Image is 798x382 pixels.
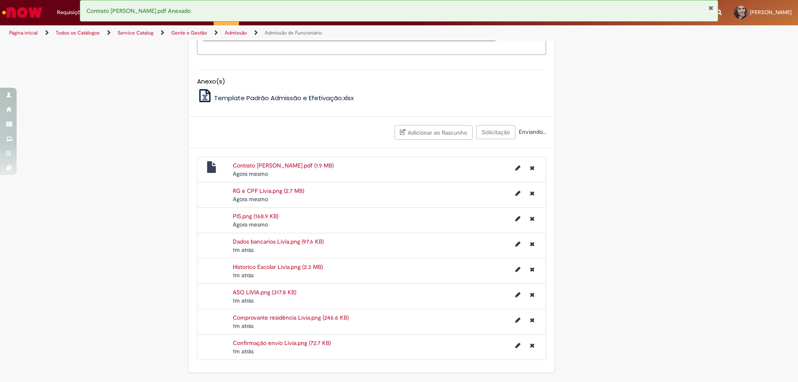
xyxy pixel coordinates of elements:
span: Contrato [PERSON_NAME].pdf Anexado [86,7,191,15]
span: 1m atrás [233,246,254,254]
button: Editar nome de arquivo Dados bancarios Livia.png [510,237,525,251]
ul: Trilhas de página [6,25,526,41]
button: Editar nome de arquivo Confirmação envio Livia.png [510,339,525,352]
time: 28/08/2025 16:52:34 [233,322,254,330]
a: Confirmação envio Livia.png (72.7 KB) [233,339,331,347]
span: Requisições [57,8,86,17]
img: ServiceNow [1,4,44,21]
time: 28/08/2025 16:52:37 [233,195,268,203]
button: Editar nome de arquivo Historico Escolar Livia.png [510,263,525,276]
time: 28/08/2025 16:52:34 [233,297,254,304]
a: Contrato [PERSON_NAME].pdf (1.9 MB) [233,162,334,169]
button: Excluir PIS.png [525,212,539,225]
button: Excluir RG e CPF Livia.png [525,187,539,200]
span: 1m atrás [233,347,254,355]
button: Editar nome de arquivo ASO LIVIA.png [510,288,525,301]
a: Todos os Catálogos [56,30,100,36]
button: Excluir Historico Escolar Livia.png [525,263,539,276]
time: 28/08/2025 16:52:35 [233,246,254,254]
time: 28/08/2025 16:52:34 [233,347,254,355]
a: Gente e Gestão [171,30,207,36]
button: Excluir Contrato Livia da Silva Costa.pdf [525,161,539,175]
button: Excluir Comprovante residência Livia.png [525,313,539,327]
h5: Anexo(s) [197,78,546,85]
time: 28/08/2025 16:52:35 [233,271,254,279]
button: Editar nome de arquivo RG e CPF Livia.png [510,187,525,200]
a: ASO LIVIA.png (317.8 KB) [233,288,296,296]
time: 28/08/2025 16:53:21 [233,170,268,177]
span: [PERSON_NAME] [750,9,792,16]
button: Fechar Notificação [708,5,714,11]
button: Excluir Confirmação envio Livia.png [525,339,539,352]
a: Comprovante residência Livia.png (246.6 KB) [233,314,349,321]
time: 28/08/2025 16:52:36 [233,221,268,228]
button: Editar nome de arquivo PIS.png [510,212,525,225]
span: 1m atrás [233,297,254,304]
a: Admissão [225,30,247,36]
a: RG e CPF Livia.png (2.7 MB) [233,187,304,195]
span: Agora mesmo [233,170,268,177]
a: Admissão de Funcionário [265,30,322,36]
a: Historico Escolar Livia.png (2.3 MB) [233,263,323,271]
span: Agora mesmo [233,221,268,228]
a: PIS.png (168.9 KB) [233,212,278,220]
a: Dados bancarios Livia.png (97.6 KB) [233,238,324,245]
span: Template Padrão Admissão e Efetivação.xlsx [214,94,354,102]
button: Excluir Dados bancarios Livia.png [525,237,539,251]
button: Editar nome de arquivo Comprovante residência Livia.png [510,313,525,327]
a: Template Padrão Admissão e Efetivação.xlsx [197,94,354,102]
button: Excluir ASO LIVIA.png [525,288,539,301]
textarea: Descrição [197,32,546,55]
span: 1m atrás [233,271,254,279]
button: Editar nome de arquivo Contrato Livia da Silva Costa.pdf [510,161,525,175]
span: Enviando... [517,128,546,136]
span: Agora mesmo [233,195,268,203]
span: 1m atrás [233,322,254,330]
a: Service Catalog [118,30,153,36]
a: Página inicial [9,30,38,36]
